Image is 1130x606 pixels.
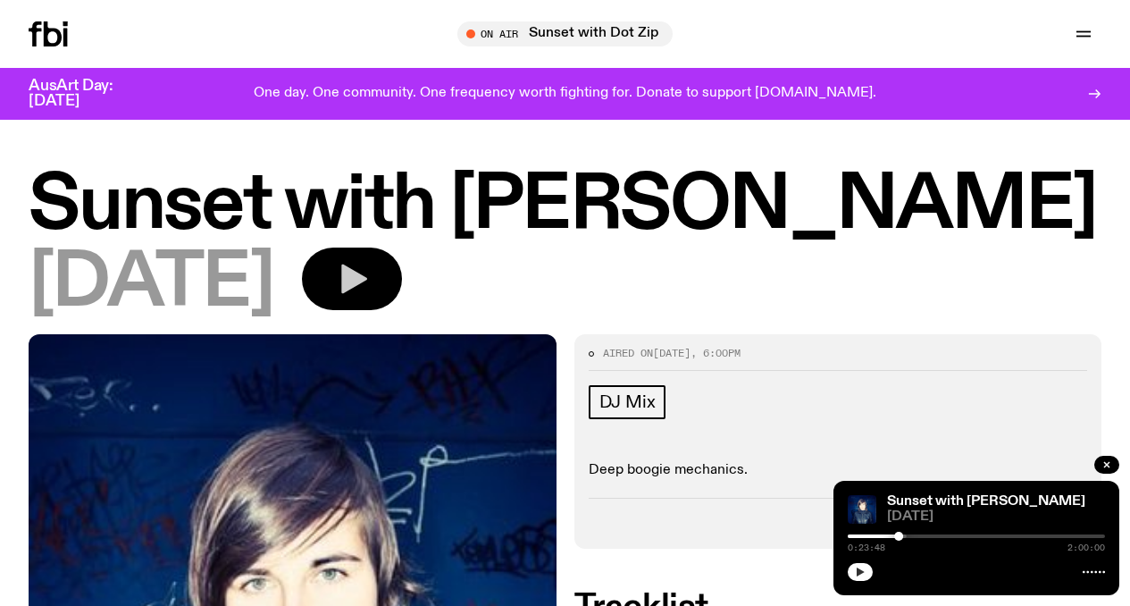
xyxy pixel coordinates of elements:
[691,346,741,360] span: , 6:00pm
[603,346,653,360] span: Aired on
[848,543,885,552] span: 0:23:48
[1067,543,1105,552] span: 2:00:00
[589,462,1088,479] p: Deep boogie mechanics.
[653,346,691,360] span: [DATE]
[29,79,143,109] h3: AusArt Day: [DATE]
[29,248,273,320] span: [DATE]
[589,385,666,419] a: DJ Mix
[254,86,876,102] p: One day. One community. One frequency worth fighting for. Donate to support [DOMAIN_NAME].
[457,21,673,46] button: On AirSunset with Dot Zip
[29,170,1101,242] h1: Sunset with [PERSON_NAME]
[887,494,1085,509] a: Sunset with [PERSON_NAME]
[599,392,656,412] span: DJ Mix
[887,510,1105,524] span: [DATE]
